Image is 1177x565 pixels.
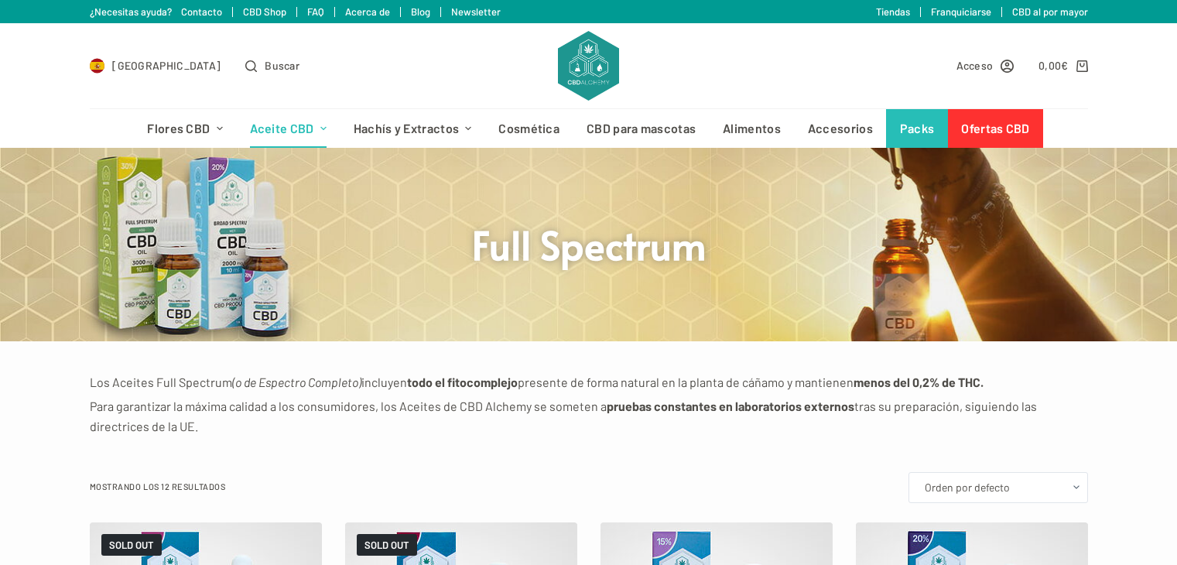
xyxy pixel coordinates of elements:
img: ES Flag [90,58,105,74]
a: Tiendas [876,5,910,18]
a: ¿Necesitas ayuda? Contacto [90,5,222,18]
span: € [1061,59,1068,72]
a: Packs [886,109,948,148]
em: (o de Espectro Completo) [232,375,361,389]
a: Acceso [956,56,1014,74]
a: Cosmética [485,109,573,148]
a: Blog [411,5,430,18]
a: Newsletter [451,5,501,18]
strong: todo el fitocomplejo [407,375,518,389]
a: Flores CBD [134,109,236,148]
p: Mostrando los 12 resultados [90,480,226,494]
select: Pedido de la tienda [908,472,1088,503]
a: CBD para mascotas [573,109,710,148]
a: Acerca de [345,5,390,18]
a: Accesorios [794,109,886,148]
a: Carro de compra [1038,56,1087,74]
button: Abrir formulario de búsqueda [245,56,299,74]
bdi: 0,00 [1038,59,1069,72]
a: CBD Shop [243,5,286,18]
span: Acceso [956,56,994,74]
a: Ofertas CBD [948,109,1043,148]
a: Franquiciarse [931,5,991,18]
a: Aceite CBD [236,109,340,148]
p: Los Aceites Full Spectrum incluyen presente de forma natural en la planta de cáñamo y mantienen [90,372,1088,392]
h1: Full Spectrum [299,219,879,269]
span: SOLD OUT [101,534,162,556]
strong: menos del 0,2% de THC. [854,375,984,389]
a: Alimentos [710,109,795,148]
a: CBD al por mayor [1012,5,1088,18]
strong: pruebas constantes en laboratorios externos [607,399,854,413]
span: [GEOGRAPHIC_DATA] [112,56,221,74]
nav: Menú de cabecera [134,109,1043,148]
a: Select Country [90,56,221,74]
span: Buscar [265,56,299,74]
a: Hachís y Extractos [340,109,485,148]
img: CBD Alchemy [558,31,618,101]
a: FAQ [307,5,324,18]
p: Para garantizar la máxima calidad a los consumidores, los Aceites de CBD Alchemy se someten a tra... [90,396,1088,437]
span: SOLD OUT [357,534,417,556]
